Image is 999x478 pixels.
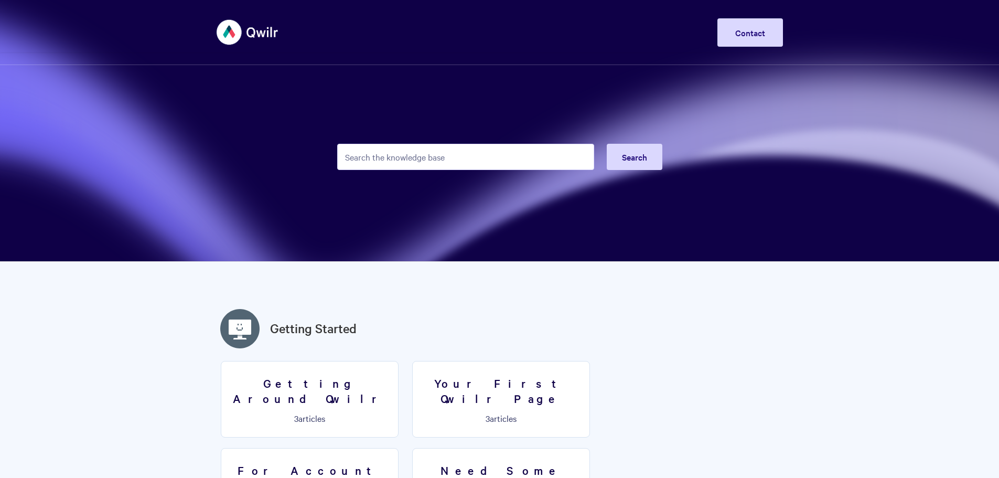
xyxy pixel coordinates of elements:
a: Getting Started [270,319,357,338]
input: Search the knowledge base [337,144,594,170]
img: Qwilr Help Center [217,13,279,52]
button: Search [607,144,662,170]
span: 3 [486,412,490,424]
a: Getting Around Qwilr 3articles [221,361,399,438]
span: Search [622,151,647,163]
a: Contact [717,18,783,47]
p: articles [419,413,583,423]
h3: Your First Qwilr Page [419,376,583,406]
p: articles [228,413,392,423]
h3: Getting Around Qwilr [228,376,392,406]
span: 3 [294,412,298,424]
a: Your First Qwilr Page 3articles [412,361,590,438]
